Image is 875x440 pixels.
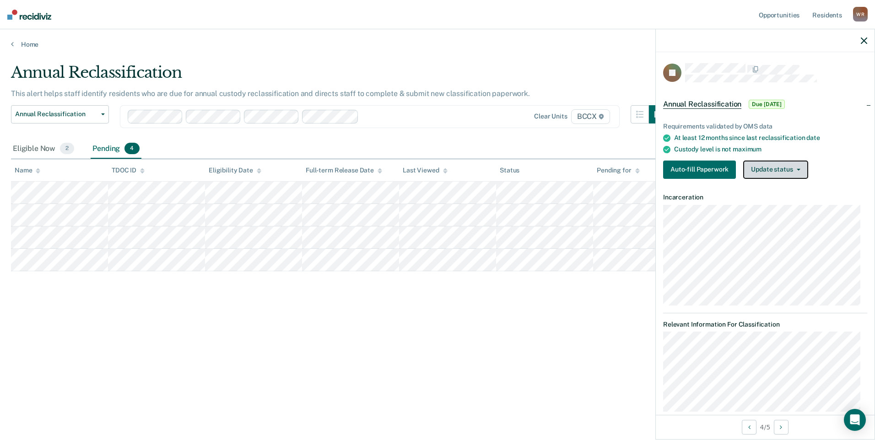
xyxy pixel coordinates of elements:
[663,161,740,179] a: Navigate to form link
[806,134,820,141] span: date
[91,139,141,159] div: Pending
[853,7,868,21] div: W R
[749,100,785,109] span: Due [DATE]
[306,166,382,174] div: Full-term Release Date
[743,161,808,179] button: Update status
[11,63,667,89] div: Annual Reclassification
[7,10,51,20] img: Recidiviz
[733,145,762,153] span: maximum
[209,166,261,174] div: Eligibility Date
[571,109,610,124] span: BCCX
[11,139,76,159] div: Eligible Now
[774,420,789,435] button: Next Opportunity
[663,161,736,179] button: Auto-fill Paperwork
[656,90,875,119] div: Annual ReclassificationDue [DATE]
[11,89,530,98] p: This alert helps staff identify residents who are due for annual custody reclassification and dir...
[500,166,519,174] div: Status
[15,110,97,118] span: Annual Reclassification
[60,143,74,155] span: 2
[15,166,40,174] div: Name
[674,134,867,142] div: At least 12 months since last reclassification
[656,415,875,439] div: 4 / 5
[124,143,139,155] span: 4
[663,100,741,109] span: Annual Reclassification
[112,166,145,174] div: TDOC ID
[597,166,639,174] div: Pending for
[742,420,756,435] button: Previous Opportunity
[663,193,867,201] dt: Incarceration
[11,40,864,48] a: Home
[403,166,447,174] div: Last Viewed
[663,123,867,130] div: Requirements validated by OMS data
[663,321,867,328] dt: Relevant Information For Classification
[674,145,867,153] div: Custody level is not
[534,113,567,120] div: Clear units
[844,409,866,431] div: Open Intercom Messenger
